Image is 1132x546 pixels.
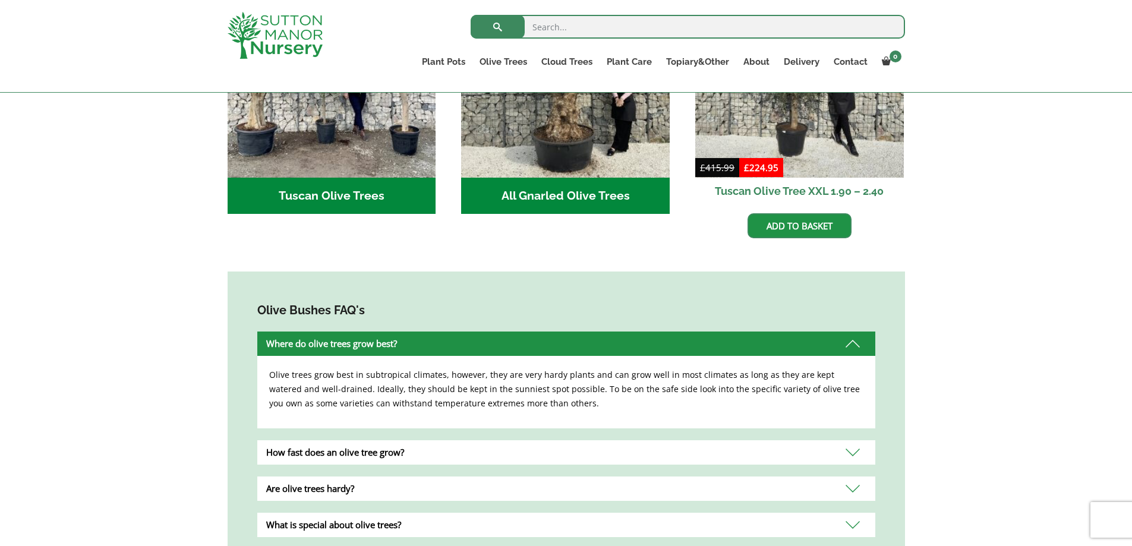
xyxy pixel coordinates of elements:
[257,301,875,320] h4: Olive Bushes FAQ's
[257,476,875,501] div: Are olive trees hardy?
[600,53,659,70] a: Plant Care
[700,162,705,173] span: £
[534,53,600,70] a: Cloud Trees
[228,12,323,59] img: logo
[269,368,863,411] p: Olive trees grow best in subtropical climates, however, they are very hardy plants and can grow w...
[744,162,778,173] bdi: 224.95
[461,178,670,214] h2: All Gnarled Olive Trees
[695,178,904,204] h2: Tuscan Olive Tree XXL 1.90 – 2.40
[777,53,827,70] a: Delivery
[257,440,875,465] div: How fast does an olive tree grow?
[415,53,472,70] a: Plant Pots
[744,162,749,173] span: £
[472,53,534,70] a: Olive Trees
[827,53,875,70] a: Contact
[748,213,852,238] a: Add to basket: “Tuscan Olive Tree XXL 1.90 - 2.40”
[471,15,905,39] input: Search...
[736,53,777,70] a: About
[700,162,734,173] bdi: 415.99
[228,178,436,214] h2: Tuscan Olive Trees
[659,53,736,70] a: Topiary&Other
[890,51,901,62] span: 0
[257,332,875,356] div: Where do olive trees grow best?
[875,53,905,70] a: 0
[257,513,875,537] div: What is special about olive trees?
